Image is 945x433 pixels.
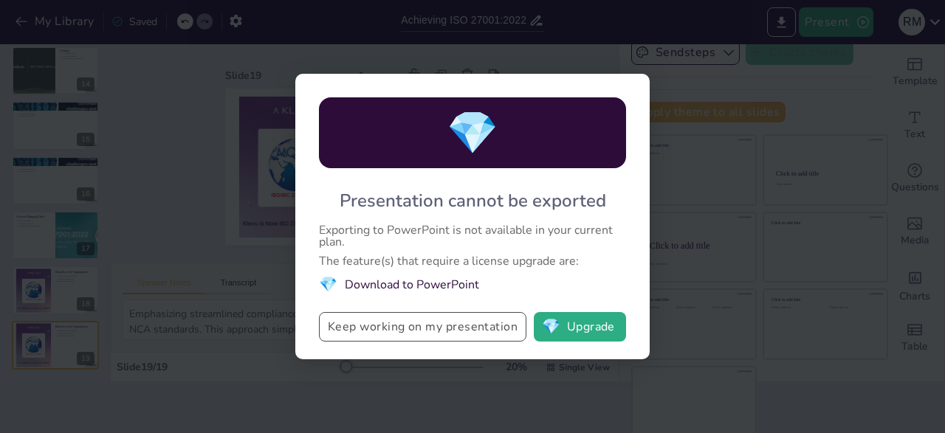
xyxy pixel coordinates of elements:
button: Keep working on my presentation [319,312,526,342]
li: Download to PowerPoint [319,274,626,294]
div: Presentation cannot be exported [340,189,606,212]
div: The feature(s) that require a license upgrade are: [319,255,626,267]
span: diamond [319,274,337,294]
span: diamond [542,319,560,334]
div: Exporting to PowerPoint is not available in your current plan. [319,224,626,248]
span: diamond [447,105,498,162]
button: diamondUpgrade [534,312,626,342]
